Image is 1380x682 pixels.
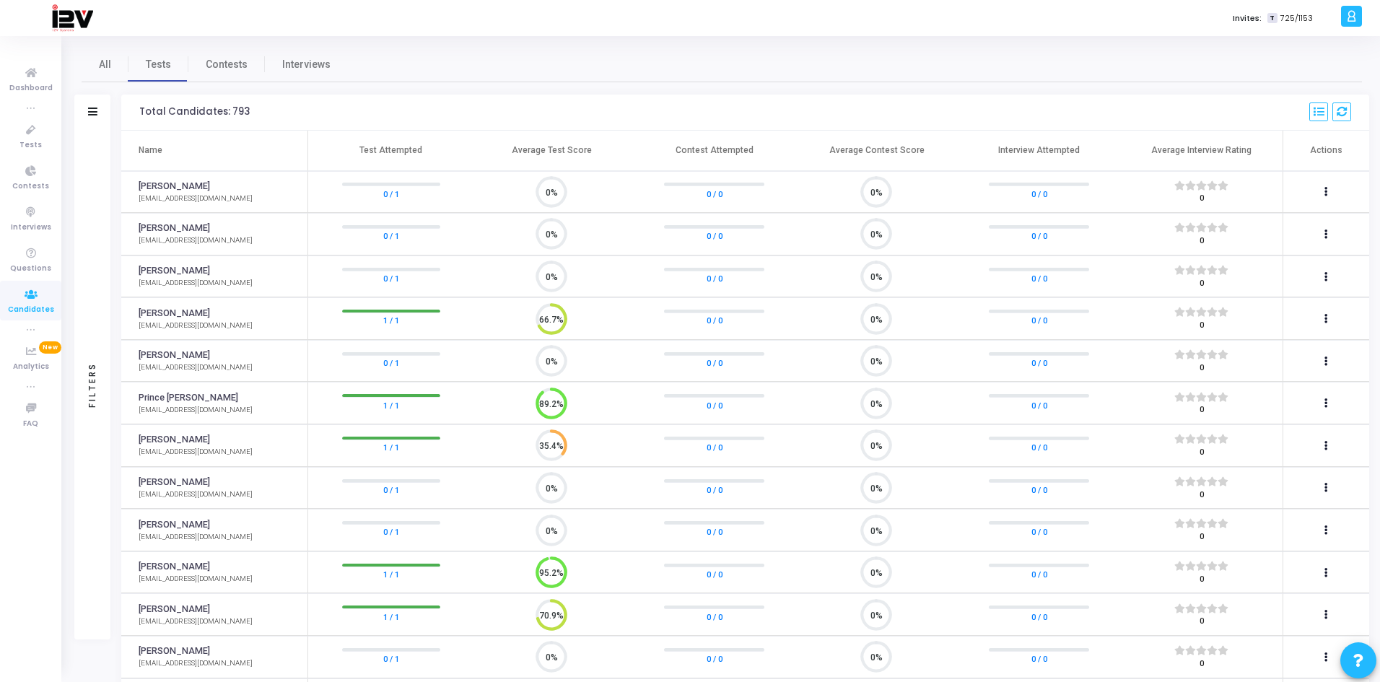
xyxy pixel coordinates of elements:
span: T [1267,13,1277,24]
a: 1 / 1 [383,313,399,328]
span: All [99,57,111,72]
div: [EMAIL_ADDRESS][DOMAIN_NAME] [139,405,253,416]
a: 1 / 1 [383,440,399,455]
a: [PERSON_NAME] [139,476,210,489]
span: Tests [19,139,42,152]
span: Analytics [13,361,49,373]
div: [EMAIL_ADDRESS][DOMAIN_NAME] [139,447,253,458]
div: [EMAIL_ADDRESS][DOMAIN_NAME] [139,532,253,543]
span: New [39,341,61,354]
a: 0 / 0 [707,440,722,455]
div: [EMAIL_ADDRESS][DOMAIN_NAME] [139,278,253,289]
a: 0 / 0 [1031,313,1047,328]
a: [PERSON_NAME] [139,349,210,362]
a: [PERSON_NAME] [139,603,210,616]
a: 0 / 0 [707,483,722,497]
a: 0 / 1 [383,186,399,201]
span: Tests [146,57,171,72]
div: Name [139,144,162,157]
div: 0 [1174,404,1228,416]
div: [EMAIL_ADDRESS][DOMAIN_NAME] [139,616,253,627]
th: Average Contest Score [795,131,958,171]
th: Actions [1283,131,1369,171]
img: logo [51,4,93,32]
span: Questions [10,263,51,275]
div: 0 [1174,531,1228,543]
a: [PERSON_NAME] [139,433,210,447]
a: 0 / 1 [383,229,399,243]
div: 0 [1174,658,1228,670]
a: 0 / 0 [707,186,722,201]
a: 1 / 1 [383,567,399,582]
a: 0 / 1 [383,356,399,370]
span: FAQ [23,418,38,430]
a: [PERSON_NAME] [139,222,210,235]
div: [EMAIL_ADDRESS][DOMAIN_NAME] [139,320,253,331]
a: [PERSON_NAME] [139,307,210,320]
a: 0 / 0 [707,229,722,243]
a: 0 / 0 [707,398,722,412]
span: Interviews [11,222,51,234]
a: 0 / 0 [707,525,722,539]
div: 0 [1174,362,1228,375]
a: [PERSON_NAME] [139,518,210,532]
th: Interview Attempted [958,131,1120,171]
a: 0 / 1 [383,271,399,286]
a: 0 / 0 [707,567,722,582]
div: [EMAIL_ADDRESS][DOMAIN_NAME] [139,489,253,500]
div: [EMAIL_ADDRESS][DOMAIN_NAME] [139,658,253,669]
div: Filters [86,305,99,464]
a: 0 / 0 [1031,652,1047,666]
a: 0 / 0 [1031,398,1047,412]
a: 1 / 1 [383,398,399,412]
div: 0 [1174,616,1228,628]
div: 0 [1174,320,1228,332]
div: 0 [1174,574,1228,586]
a: [PERSON_NAME] [139,180,210,193]
span: Dashboard [9,82,53,95]
a: 0 / 0 [1031,567,1047,582]
a: [PERSON_NAME] [139,644,210,658]
a: 0 / 0 [707,271,722,286]
a: 0 / 0 [707,609,722,624]
span: Contests [12,180,49,193]
div: 0 [1174,447,1228,459]
div: 0 [1174,193,1228,205]
a: 0 / 0 [707,313,722,328]
a: 0 / 0 [1031,229,1047,243]
span: Contests [206,57,248,72]
a: Prince [PERSON_NAME] [139,391,238,405]
a: [PERSON_NAME] [139,560,210,574]
span: 725/1153 [1280,12,1313,25]
div: 0 [1174,278,1228,290]
label: Invites: [1233,12,1262,25]
th: Average Interview Rating [1120,131,1283,171]
th: Contest Attempted [633,131,795,171]
a: 1 / 1 [383,609,399,624]
div: [EMAIL_ADDRESS][DOMAIN_NAME] [139,574,253,585]
div: Total Candidates: 793 [139,106,250,118]
a: [PERSON_NAME] [139,264,210,278]
a: 0 / 0 [707,356,722,370]
div: [EMAIL_ADDRESS][DOMAIN_NAME] [139,362,253,373]
a: 0 / 0 [1031,609,1047,624]
div: [EMAIL_ADDRESS][DOMAIN_NAME] [139,193,253,204]
a: 0 / 0 [1031,186,1047,201]
th: Average Test Score [471,131,633,171]
a: 0 / 0 [1031,356,1047,370]
a: 0 / 1 [383,525,399,539]
a: 0 / 0 [1031,440,1047,455]
a: 0 / 0 [1031,525,1047,539]
div: 0 [1174,489,1228,502]
div: [EMAIL_ADDRESS][DOMAIN_NAME] [139,235,253,246]
th: Test Attempted [308,131,471,171]
div: 0 [1174,235,1228,248]
a: 0 / 0 [707,652,722,666]
a: 0 / 0 [1031,483,1047,497]
a: 0 / 1 [383,652,399,666]
a: 0 / 1 [383,483,399,497]
a: 0 / 0 [1031,271,1047,286]
span: Candidates [8,304,54,316]
span: Interviews [282,57,331,72]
